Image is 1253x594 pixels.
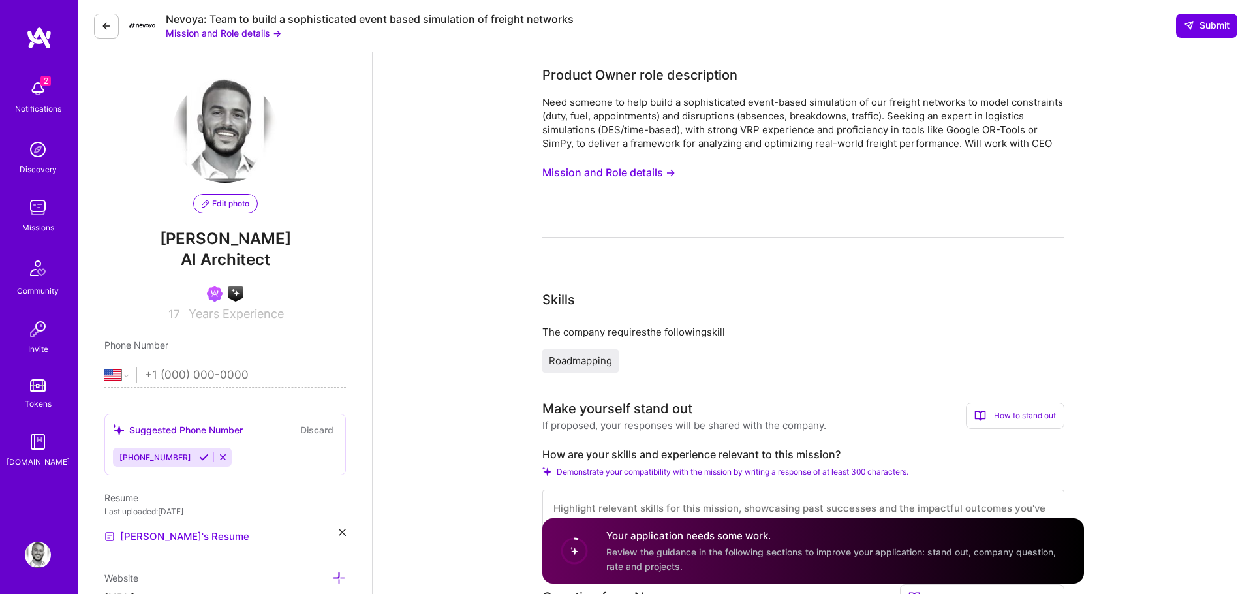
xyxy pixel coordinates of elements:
[542,399,692,418] div: Make yourself stand out
[15,102,61,116] div: Notifications
[606,529,1068,543] h4: Your application needs some work.
[25,542,51,568] img: User Avatar
[113,423,243,437] div: Suggested Phone Number
[207,286,223,302] img: Been on Mission
[542,161,675,185] button: Mission and Role details →
[22,542,54,568] a: User Avatar
[129,23,155,28] img: Company Logo
[167,307,183,322] input: XX
[202,198,249,210] span: Edit photo
[26,26,52,50] img: logo
[22,221,54,234] div: Missions
[40,76,51,86] span: 2
[30,379,46,392] img: tokens
[606,547,1056,572] span: Review the guidance in the following sections to improve your application: stand out, company que...
[296,422,337,437] button: Discard
[974,410,986,422] i: icon BookOpen
[22,253,54,284] img: Community
[339,529,346,536] i: icon Close
[104,339,168,351] span: Phone Number
[218,452,228,462] i: Reject
[25,429,51,455] img: guide book
[28,342,48,356] div: Invite
[199,452,209,462] i: Accept
[228,286,243,302] img: A.I. guild
[202,200,209,208] i: icon PencilPurple
[104,492,138,503] span: Resume
[25,316,51,342] img: Invite
[189,307,284,320] span: Years Experience
[166,12,574,26] div: Nevoya: Team to build a sophisticated event based simulation of freight networks
[966,403,1064,429] div: How to stand out
[104,229,346,249] span: [PERSON_NAME]
[193,194,258,213] button: Edit photo
[542,325,1064,339] div: The company requires the following skill
[104,529,249,544] a: [PERSON_NAME]'s Resume
[25,397,52,411] div: Tokens
[1184,20,1194,31] i: icon SendLight
[166,26,281,40] button: Mission and Role details →
[25,76,51,102] img: bell
[25,136,51,163] img: discovery
[104,572,138,584] span: Website
[113,424,124,435] i: icon SuggestedTeams
[542,467,551,476] i: Check
[1176,14,1237,37] button: Submit
[101,21,112,31] i: icon LeftArrowDark
[542,448,1064,461] label: How are your skills and experience relevant to this mission?
[549,354,612,367] span: Roadmapping
[119,452,191,462] span: [PHONE_NUMBER]
[1184,19,1230,32] span: Submit
[173,78,277,183] img: User Avatar
[104,505,346,518] div: Last uploaded: [DATE]
[104,249,346,275] span: AI Architect
[20,163,57,176] div: Discovery
[542,290,575,309] div: Skills
[7,455,70,469] div: [DOMAIN_NAME]
[557,467,908,477] span: Demonstrate your compatibility with the mission by writing a response of at least 300 characters.
[542,95,1064,150] div: Need someone to help build a sophisticated event-based simulation of our freight networks to mode...
[542,65,737,85] div: Product Owner role description
[542,418,826,432] div: If proposed, your responses will be shared with the company.
[145,356,346,394] input: +1 (000) 000-0000
[104,531,115,542] img: Resume
[25,195,51,221] img: teamwork
[17,284,59,298] div: Community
